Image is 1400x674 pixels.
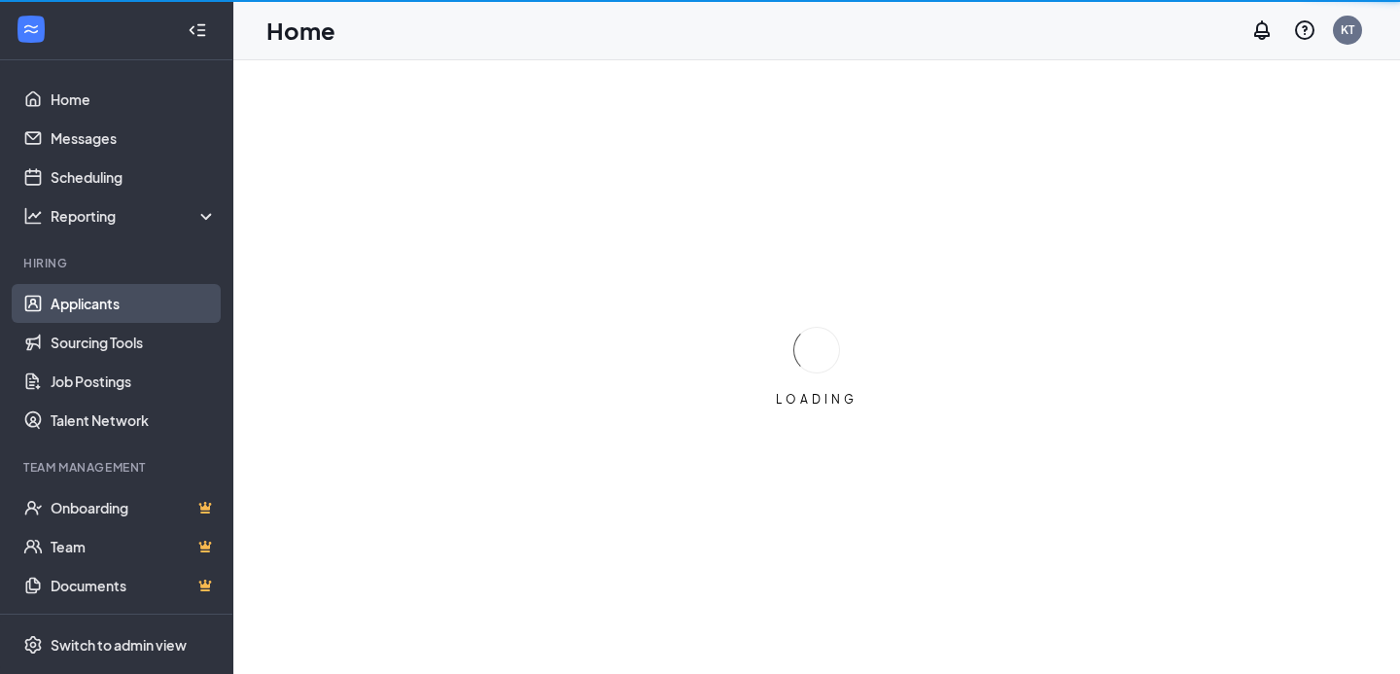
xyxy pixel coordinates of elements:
[51,158,217,196] a: Scheduling
[1341,21,1354,38] div: KT
[21,19,41,39] svg: WorkstreamLogo
[23,206,43,226] svg: Analysis
[51,80,217,119] a: Home
[23,635,43,655] svg: Settings
[51,635,187,655] div: Switch to admin view
[51,488,217,527] a: OnboardingCrown
[1250,18,1274,42] svg: Notifications
[51,401,217,440] a: Talent Network
[51,527,217,566] a: TeamCrown
[51,284,217,323] a: Applicants
[1293,18,1316,42] svg: QuestionInfo
[266,14,335,47] h1: Home
[51,323,217,362] a: Sourcing Tools
[188,20,207,40] svg: Collapse
[51,362,217,401] a: Job Postings
[23,459,213,476] div: Team Management
[51,119,217,158] a: Messages
[23,255,213,271] div: Hiring
[768,391,865,408] div: LOADING
[51,566,217,605] a: DocumentsCrown
[51,605,217,644] a: SurveysCrown
[51,206,218,226] div: Reporting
